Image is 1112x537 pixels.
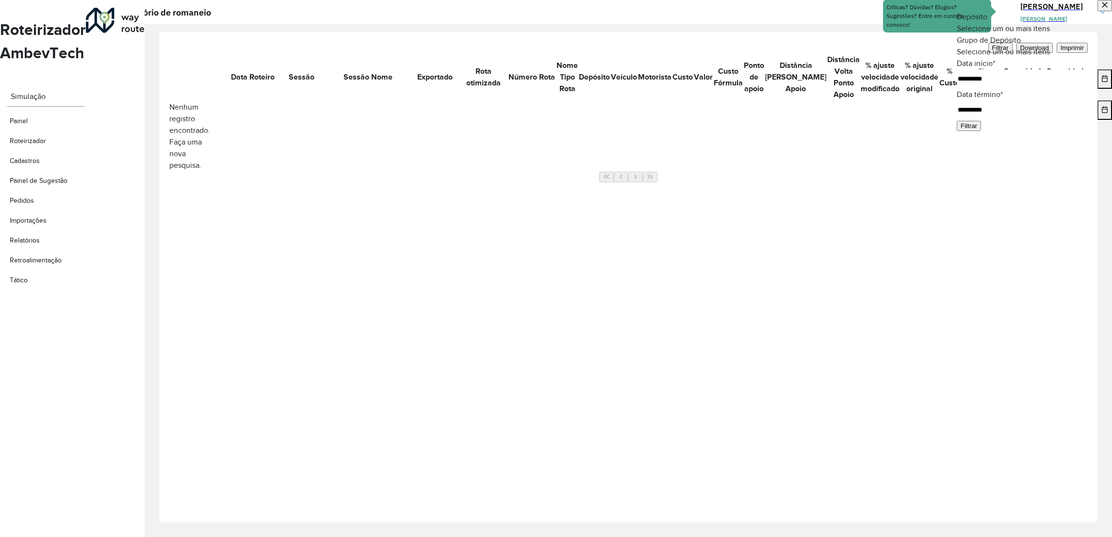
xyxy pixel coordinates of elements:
[643,172,657,182] button: Last Page
[900,53,939,101] th: % ajuste velocidade original
[556,53,578,101] th: Nome Tipo Rota
[10,255,62,265] span: Retroalimentação
[11,92,46,100] label: Simulação
[10,136,46,146] span: Roteirizador
[743,53,765,101] th: Ponto de apoio
[326,53,410,101] th: Sessão Nome
[169,101,211,172] td: Nenhum registro encontrado. Faça uma nova pesquisa.
[957,90,1003,98] label: Data término
[827,53,860,101] th: Distância Volta Ponto Apoio
[10,275,28,285] span: Tático
[10,195,34,206] span: Pedidos
[507,53,556,101] th: Número Rota
[672,53,693,101] th: Custo
[1097,100,1112,120] button: Choose Date
[957,59,995,67] label: Data início
[10,156,40,166] span: Cadastros
[957,13,987,21] label: Depósito
[860,53,900,101] th: % ajuste velocidade modificado
[638,53,672,101] th: Motorista
[10,116,28,126] span: Painel
[578,53,610,101] th: Depósito
[112,6,211,19] h2: Relatório de romaneio
[614,172,628,182] button: Previous Page
[713,53,743,101] th: Custo Fórmula
[939,53,960,101] th: % Custo
[693,53,713,101] th: Valor
[957,121,981,131] button: Filtrar
[765,53,827,101] th: Distância [PERSON_NAME] Apoio
[229,53,277,101] th: Data Roteiro
[610,53,638,101] th: Veículo
[10,235,40,245] span: Relatórios
[410,53,459,101] th: Exportado
[628,172,643,182] button: Next Page
[10,176,67,186] span: Painel de Sugestão
[277,53,326,101] th: Sessão
[599,172,614,182] button: First Page
[10,215,47,226] span: Importações
[1097,69,1112,89] button: Choose Date
[459,53,507,101] th: Rota otimizada
[957,36,1021,44] label: Grupo de Depósito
